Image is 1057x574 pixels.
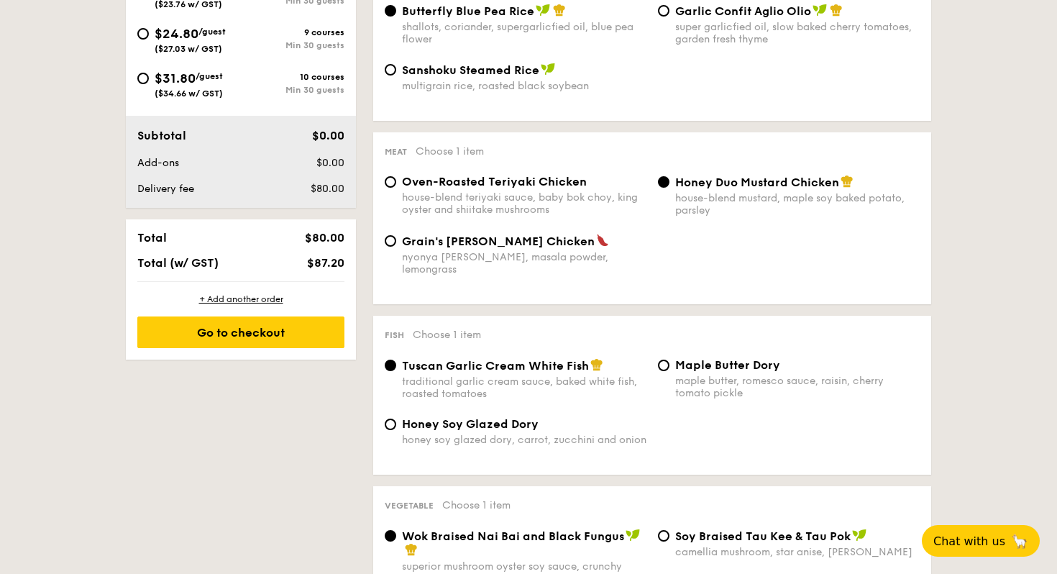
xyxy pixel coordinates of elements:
[402,63,539,77] span: Sanshoku Steamed Rice
[675,21,920,45] div: super garlicfied oil, slow baked cherry tomatoes, garden fresh thyme
[305,231,344,245] span: $80.00
[658,530,669,542] input: ⁠Soy Braised Tau Kee & Tau Pokcamellia mushroom, star anise, [PERSON_NAME]
[316,157,344,169] span: $0.00
[402,21,646,45] div: shallots, coriander, supergarlicfied oil, blue pea flower
[402,234,595,248] span: Grain's [PERSON_NAME] Chicken
[590,358,603,371] img: icon-chef-hat.a58ddaea.svg
[155,88,223,99] span: ($34.66 w/ GST)
[658,176,669,188] input: Honey Duo Mustard Chickenhouse-blend mustard, maple soy baked potato, parsley
[311,183,344,195] span: $80.00
[312,129,344,142] span: $0.00
[675,4,811,18] span: Garlic Confit Aglio Olio
[1011,533,1028,550] span: 🦙
[402,417,539,431] span: Honey Soy Glazed Dory
[385,330,404,340] span: Fish
[675,176,839,189] span: Honey Duo Mustard Chicken
[241,27,344,37] div: 9 courses
[241,40,344,50] div: Min 30 guests
[137,129,186,142] span: Subtotal
[402,251,646,275] div: nyonya [PERSON_NAME], masala powder, lemongrass
[830,4,843,17] img: icon-chef-hat.a58ddaea.svg
[675,546,920,558] div: camellia mushroom, star anise, [PERSON_NAME]
[536,4,550,17] img: icon-vegan.f8ff3823.svg
[402,529,624,543] span: Wok Braised Nai Bai and Black Fungus
[137,231,167,245] span: Total
[385,176,396,188] input: Oven-Roasted Teriyaki Chickenhouse-blend teriyaki sauce, baby bok choy, king oyster and shiitake ...
[675,529,851,543] span: ⁠Soy Braised Tau Kee & Tau Pok
[385,530,396,542] input: Wok Braised Nai Bai and Black Fungussuperior mushroom oyster soy sauce, crunchy black fungus, poa...
[658,360,669,371] input: Maple Butter Dorymaple butter, romesco sauce, raisin, cherry tomato pickle
[385,360,396,371] input: Tuscan Garlic Cream White Fishtraditional garlic cream sauce, baked white fish, roasted tomatoes
[137,256,219,270] span: Total (w/ GST)
[933,534,1005,548] span: Chat with us
[385,235,396,247] input: Grain's [PERSON_NAME] Chickennyonya [PERSON_NAME], masala powder, lemongrass
[402,4,534,18] span: Butterfly Blue Pea Rice
[137,316,344,348] div: Go to checkout
[155,70,196,86] span: $31.80
[852,529,866,542] img: icon-vegan.f8ff3823.svg
[402,375,646,400] div: traditional garlic cream sauce, baked white fish, roasted tomatoes
[675,192,920,217] div: house-blend mustard, maple soy baked potato, parsley
[402,434,646,446] div: honey soy glazed dory, carrot, zucchini and onion
[385,147,407,157] span: Meat
[385,5,396,17] input: Butterfly Blue Pea Riceshallots, coriander, supergarlicfied oil, blue pea flower
[596,234,609,247] img: icon-spicy.37a8142b.svg
[196,71,223,81] span: /guest
[385,64,396,76] input: Sanshoku Steamed Ricemultigrain rice, roasted black soybean
[922,525,1040,557] button: Chat with us🦙
[198,27,226,37] span: /guest
[241,72,344,82] div: 10 courses
[541,63,555,76] img: icon-vegan.f8ff3823.svg
[241,85,344,95] div: Min 30 guests
[155,26,198,42] span: $24.80
[675,375,920,399] div: maple butter, romesco sauce, raisin, cherry tomato pickle
[137,73,149,84] input: $31.80/guest($34.66 w/ GST)10 coursesMin 30 guests
[813,4,827,17] img: icon-vegan.f8ff3823.svg
[402,80,646,92] div: multigrain rice, roasted black soybean
[675,358,780,372] span: Maple Butter Dory
[307,256,344,270] span: $87.20
[626,529,640,542] img: icon-vegan.f8ff3823.svg
[658,5,669,17] input: Garlic Confit Aglio Oliosuper garlicfied oil, slow baked cherry tomatoes, garden fresh thyme
[402,359,589,373] span: Tuscan Garlic Cream White Fish
[137,28,149,40] input: $24.80/guest($27.03 w/ GST)9 coursesMin 30 guests
[385,501,434,511] span: Vegetable
[841,175,854,188] img: icon-chef-hat.a58ddaea.svg
[416,145,484,158] span: Choose 1 item
[155,44,222,54] span: ($27.03 w/ GST)
[402,191,646,216] div: house-blend teriyaki sauce, baby bok choy, king oyster and shiitake mushrooms
[553,4,566,17] img: icon-chef-hat.a58ddaea.svg
[137,293,344,305] div: + Add another order
[385,419,396,430] input: Honey Soy Glazed Doryhoney soy glazed dory, carrot, zucchini and onion
[137,183,194,195] span: Delivery fee
[405,543,418,556] img: icon-chef-hat.a58ddaea.svg
[413,329,481,341] span: Choose 1 item
[402,175,587,188] span: Oven-Roasted Teriyaki Chicken
[442,499,511,511] span: Choose 1 item
[137,157,179,169] span: Add-ons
